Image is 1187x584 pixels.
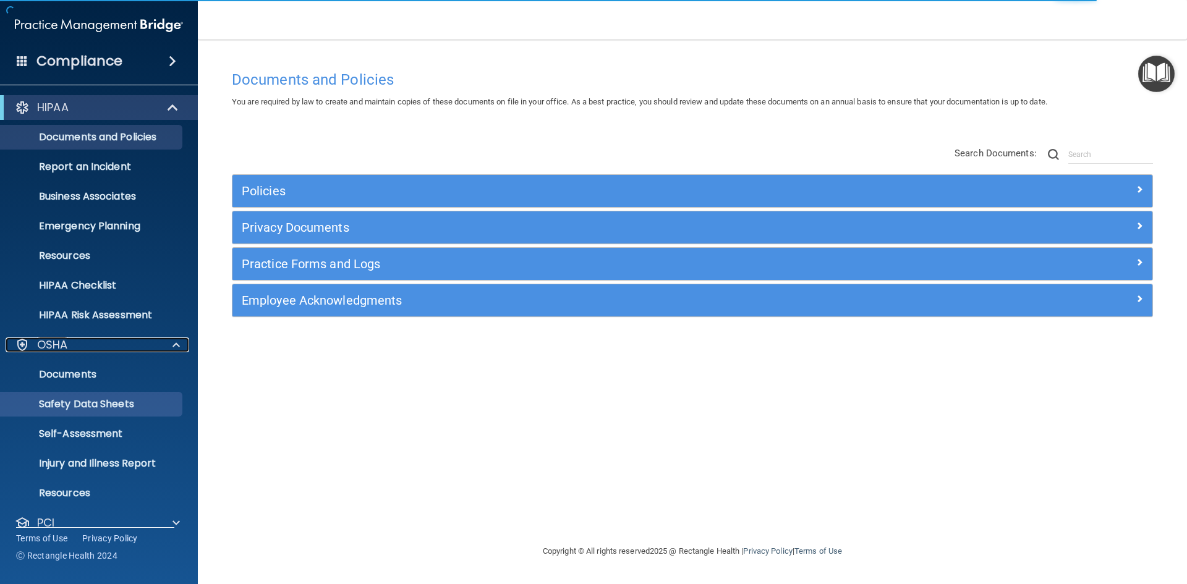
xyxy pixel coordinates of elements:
[8,487,177,499] p: Resources
[8,368,177,381] p: Documents
[15,100,179,115] a: HIPAA
[242,184,913,198] h5: Policies
[8,279,177,292] p: HIPAA Checklist
[36,53,122,70] h4: Compliance
[16,549,117,562] span: Ⓒ Rectangle Health 2024
[794,546,842,556] a: Terms of Use
[8,190,177,203] p: Business Associates
[16,532,67,544] a: Terms of Use
[37,337,68,352] p: OSHA
[743,546,792,556] a: Privacy Policy
[1048,149,1059,160] img: ic-search.3b580494.png
[955,148,1037,159] span: Search Documents:
[242,181,1143,201] a: Policies
[15,515,180,530] a: PCI
[15,337,180,352] a: OSHA
[8,428,177,440] p: Self-Assessment
[8,309,177,321] p: HIPAA Risk Assessment
[37,100,69,115] p: HIPAA
[8,398,177,410] p: Safety Data Sheets
[242,257,913,271] h5: Practice Forms and Logs
[232,72,1153,88] h4: Documents and Policies
[1068,145,1153,164] input: Search
[8,457,177,470] p: Injury and Illness Report
[15,13,183,38] img: PMB logo
[8,250,177,262] p: Resources
[8,131,177,143] p: Documents and Policies
[467,531,918,571] div: Copyright © All rights reserved 2025 @ Rectangle Health | |
[82,532,138,544] a: Privacy Policy
[37,515,54,530] p: PCI
[242,218,1143,237] a: Privacy Documents
[8,161,177,173] p: Report an Incident
[8,220,177,232] p: Emergency Planning
[242,294,913,307] h5: Employee Acknowledgments
[242,221,913,234] h5: Privacy Documents
[1138,56,1175,92] button: Open Resource Center
[232,97,1047,106] span: You are required by law to create and maintain copies of these documents on file in your office. ...
[973,496,1172,546] iframe: Drift Widget Chat Controller
[242,290,1143,310] a: Employee Acknowledgments
[242,254,1143,274] a: Practice Forms and Logs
